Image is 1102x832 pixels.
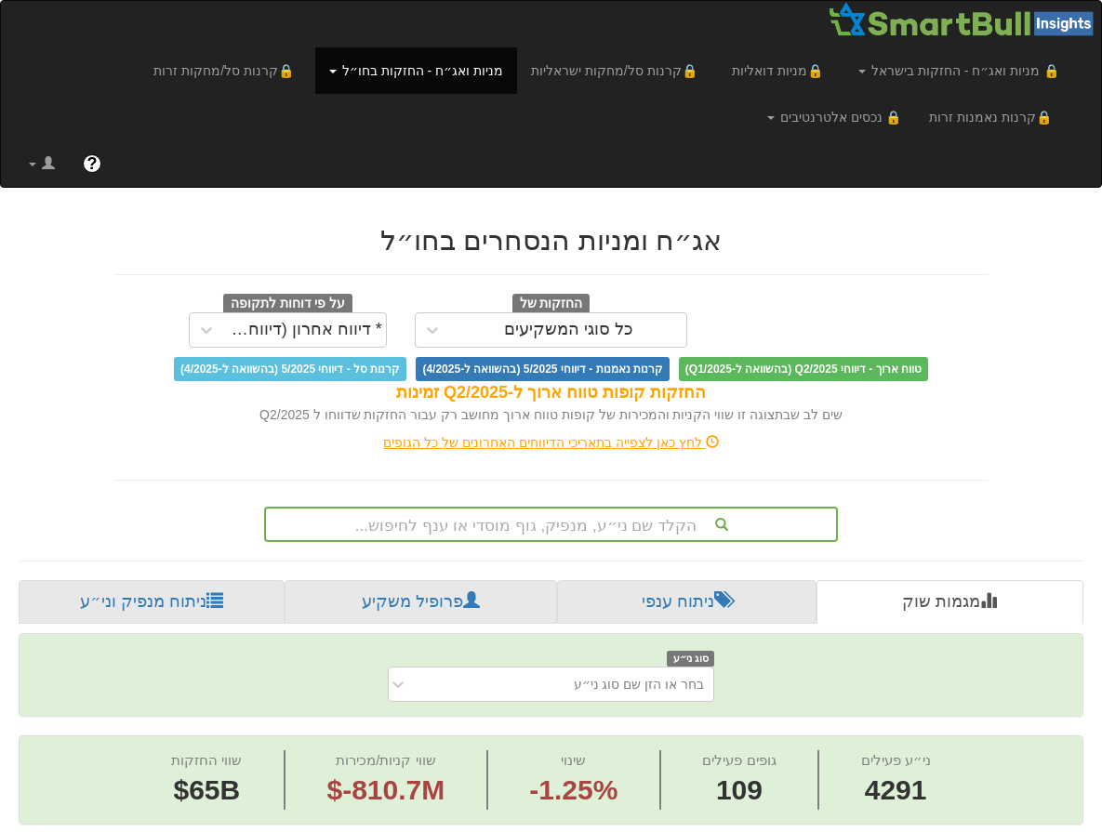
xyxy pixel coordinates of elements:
[326,774,445,805] span: $-810.7M
[69,140,115,187] a: ?
[702,771,776,811] span: 109
[336,752,435,768] span: שווי קניות/מכירות
[861,752,931,768] span: ני״ע פעילים
[861,771,931,811] span: 4291
[844,47,1073,94] a: 🔒 מניות ואג״ח - החזקות בישראל
[315,47,517,94] a: מניות ואג״ח - החזקות בחו״ל
[512,294,591,314] span: החזקות של
[416,357,669,381] span: קרנות נאמנות - דיווחי 5/2025 (בהשוואה ל-4/2025)
[817,580,1083,625] a: מגמות שוק
[702,752,776,768] span: גופים פעילים
[223,294,352,314] span: על פי דוחות לתקופה
[171,752,242,768] span: שווי החזקות
[139,47,314,94] a: 🔒קרנות סל/מחקות זרות
[114,225,989,256] h2: אג״ח ומניות הנסחרים בחו״ל
[517,47,718,94] a: 🔒קרנות סל/מחקות ישראליות
[915,94,1073,140] a: 🔒קרנות נאמנות זרות
[100,433,1002,452] div: לחץ כאן לצפייה בתאריכי הדיווחים האחרונים של כל הגופים
[86,154,97,173] span: ?
[718,47,844,94] a: 🔒מניות דואליות
[561,752,586,768] span: שינוי
[228,321,382,339] div: * דיווח אחרון (דיווחים חלקיים)
[574,675,704,693] div: בחר או הזן שם סוג ני״ע
[557,580,817,625] a: ניתוח ענפי
[173,774,240,805] span: $65B
[679,357,928,381] span: טווח ארוך - דיווחי Q2/2025 (בהשוואה ל-Q1/2025)
[174,357,406,381] span: קרנות סל - דיווחי 5/2025 (בהשוואה ל-4/2025)
[529,771,617,811] span: -1.25%
[114,405,989,424] div: שים לב שבתצוגה זו שווי הקניות והמכירות של קופות טווח ארוך מחושב רק עבור החזקות שדווחו ל Q2/2025
[19,580,285,625] a: ניתוח מנפיק וני״ע
[753,94,916,140] a: 🔒 נכסים אלטרנטיבים
[667,651,714,667] span: סוג ני״ע
[285,580,556,625] a: פרופיל משקיע
[828,1,1101,38] img: Smartbull
[266,508,836,540] div: הקלד שם ני״ע, מנפיק, גוף מוסדי או ענף לחיפוש...
[114,381,989,405] div: החזקות קופות טווח ארוך ל-Q2/2025 זמינות
[504,321,633,339] div: כל סוגי המשקיעים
